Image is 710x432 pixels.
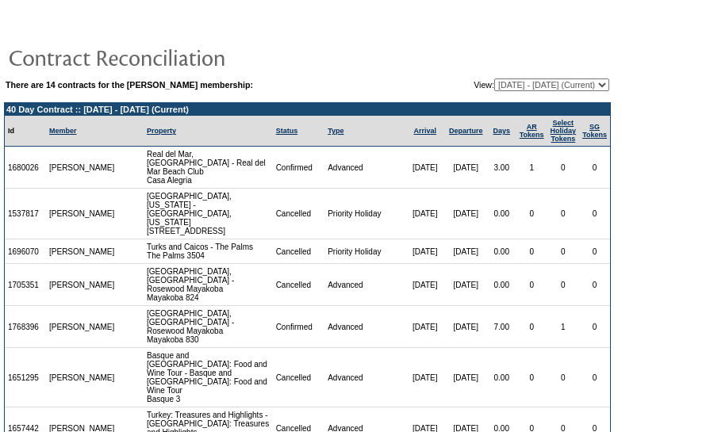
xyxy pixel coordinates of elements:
td: 3.00 [487,147,516,189]
a: Status [276,127,298,135]
td: [PERSON_NAME] [46,147,118,189]
td: Confirmed [273,306,325,348]
td: 1651295 [5,348,46,407]
td: Turks and Caicos - The Palms The Palms 3504 [144,239,273,264]
td: Advanced [324,348,405,407]
td: Priority Holiday [324,189,405,239]
td: 1696070 [5,239,46,264]
td: 1 [547,306,580,348]
td: 0 [547,264,580,306]
td: [GEOGRAPHIC_DATA], [GEOGRAPHIC_DATA] - Rosewood Mayakoba Mayakoba 830 [144,306,273,348]
td: 0.00 [487,189,516,239]
td: [DATE] [445,189,487,239]
a: Member [49,127,77,135]
a: Select HolidayTokens [551,119,577,143]
td: Cancelled [273,189,325,239]
a: Days [493,127,510,135]
td: [DATE] [445,348,487,407]
b: There are 14 contracts for the [PERSON_NAME] membership: [6,80,253,90]
td: [PERSON_NAME] [46,306,118,348]
a: Type [328,127,343,135]
td: 0 [547,348,580,407]
td: 0.00 [487,348,516,407]
td: Id [5,116,46,147]
td: 0 [547,189,580,239]
td: 7.00 [487,306,516,348]
td: 0 [579,189,610,239]
td: [DATE] [445,264,487,306]
td: 0 [516,306,547,348]
td: 0.00 [487,239,516,264]
a: Departure [449,127,483,135]
td: [DATE] [405,264,444,306]
img: pgTtlContractReconciliation.gif [8,41,325,73]
td: Advanced [324,264,405,306]
td: Cancelled [273,239,325,264]
td: 1705351 [5,264,46,306]
td: 0 [579,348,610,407]
td: 40 Day Contract :: [DATE] - [DATE] (Current) [5,103,610,116]
td: Real del Mar, [GEOGRAPHIC_DATA] - Real del Mar Beach Club Casa Alegria [144,147,273,189]
td: [PERSON_NAME] [46,239,118,264]
td: 0 [516,239,547,264]
td: 0 [579,239,610,264]
td: 1537817 [5,189,46,239]
td: [DATE] [445,306,487,348]
td: [PERSON_NAME] [46,264,118,306]
td: Priority Holiday [324,239,405,264]
td: 1768396 [5,306,46,348]
a: SGTokens [582,123,607,139]
td: 0 [579,306,610,348]
td: [GEOGRAPHIC_DATA], [US_STATE] - [GEOGRAPHIC_DATA], [US_STATE] [STREET_ADDRESS] [144,189,273,239]
td: [PERSON_NAME] [46,189,118,239]
td: [DATE] [405,147,444,189]
td: Confirmed [273,147,325,189]
td: [DATE] [405,306,444,348]
td: Cancelled [273,264,325,306]
a: ARTokens [520,123,544,139]
td: View: [396,78,609,91]
td: 1680026 [5,147,46,189]
td: Advanced [324,306,405,348]
td: [DATE] [405,239,444,264]
td: 0 [516,264,547,306]
td: 0 [516,189,547,239]
td: [DATE] [445,147,487,189]
td: 0 [547,147,580,189]
td: 0 [579,264,610,306]
a: Property [147,127,176,135]
td: 1 [516,147,547,189]
a: Arrival [413,127,436,135]
td: 0 [516,348,547,407]
td: 0.00 [487,264,516,306]
td: [DATE] [445,239,487,264]
td: [PERSON_NAME] [46,348,118,407]
td: 0 [547,239,580,264]
td: 0 [579,147,610,189]
td: Cancelled [273,348,325,407]
td: Basque and [GEOGRAPHIC_DATA]: Food and Wine Tour - Basque and [GEOGRAPHIC_DATA]: Food and Wine To... [144,348,273,407]
td: [DATE] [405,189,444,239]
td: [GEOGRAPHIC_DATA], [GEOGRAPHIC_DATA] - Rosewood Mayakoba Mayakoba 824 [144,264,273,306]
td: Advanced [324,147,405,189]
td: [DATE] [405,348,444,407]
